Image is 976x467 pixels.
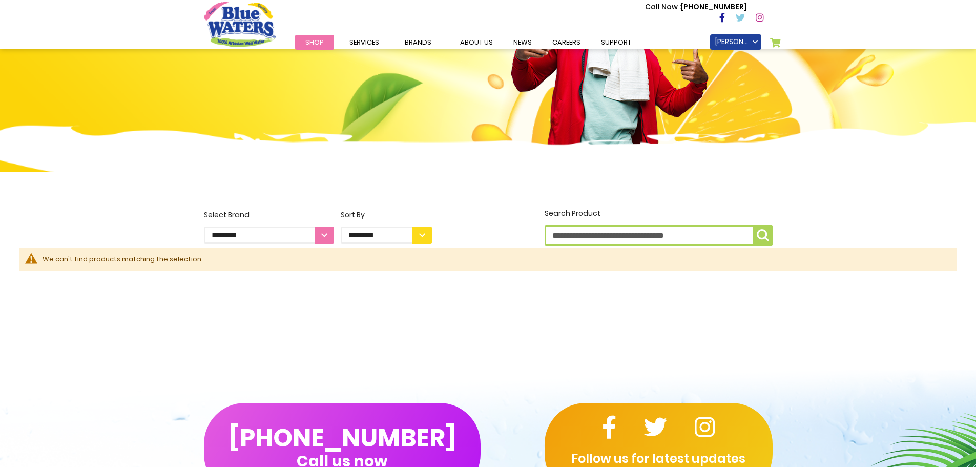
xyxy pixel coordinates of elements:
span: Call us now [297,458,387,464]
div: We can't find products matching the selection. [43,254,946,265]
p: [PHONE_NUMBER] [645,2,747,12]
a: News [503,35,542,50]
select: Sort By [341,227,432,244]
a: about us [450,35,503,50]
label: Search Product [545,208,773,246]
a: careers [542,35,591,50]
input: Search Product [545,225,773,246]
span: Brands [405,37,431,47]
a: support [591,35,641,50]
label: Select Brand [204,210,334,244]
span: Shop [305,37,324,47]
select: Select Brand [204,227,334,244]
span: Call Now : [645,2,681,12]
button: Search Product [753,225,773,246]
a: [PERSON_NAME] [710,34,761,50]
div: Sort By [341,210,432,220]
a: store logo [204,2,276,47]
img: search-icon.png [757,229,769,241]
span: Services [349,37,379,47]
